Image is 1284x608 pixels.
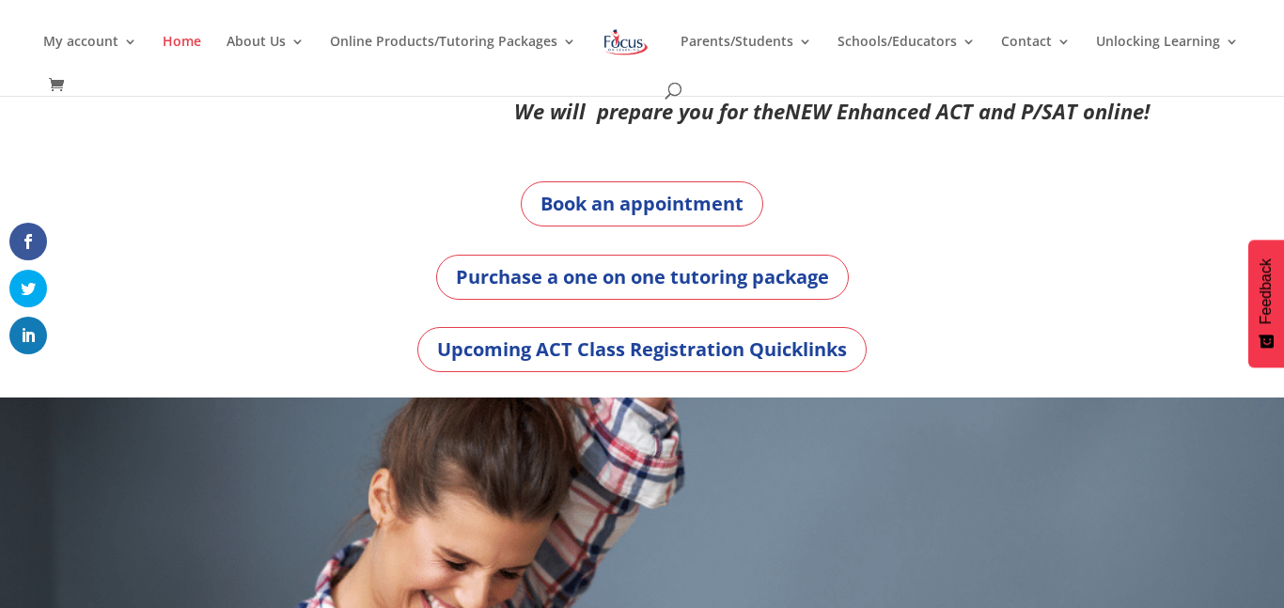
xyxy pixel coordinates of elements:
a: My account [43,35,137,79]
a: Purchase a one on one tutoring package [436,255,849,300]
img: Focus on Learning [602,25,650,59]
a: Unlocking Learning [1096,35,1239,79]
a: Book an appointment [521,181,763,226]
a: Parents/Students [681,35,812,79]
em: We will prepare you for the [514,97,785,125]
a: Contact [1001,35,1071,79]
em: NEW Enhanced ACT and P/SAT online! [785,97,1150,125]
a: Upcoming ACT Class Registration Quicklinks [417,327,867,372]
span: Feedback [1258,258,1275,324]
a: Home [163,35,201,79]
a: Online Products/Tutoring Packages [330,35,576,79]
button: Feedback - Show survey [1248,240,1284,367]
a: Schools/Educators [838,35,976,79]
a: About Us [227,35,305,79]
